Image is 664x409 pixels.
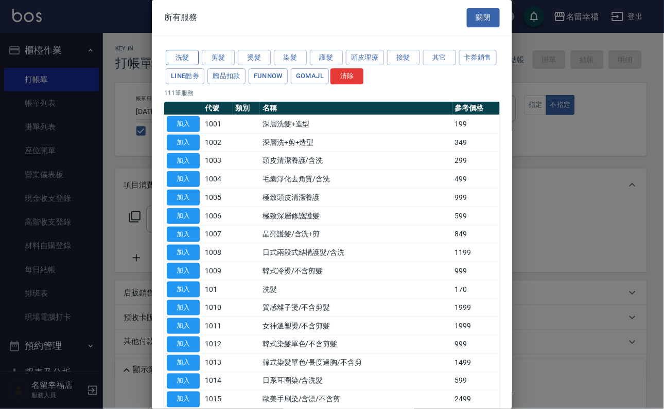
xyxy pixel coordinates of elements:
td: 1014 [202,372,233,391]
button: 加入 [167,171,200,187]
td: 299 [452,152,500,170]
button: 加入 [167,135,200,151]
button: 頭皮理療 [346,50,384,66]
button: 加入 [167,300,200,316]
td: 599 [452,207,500,225]
button: 加入 [167,282,200,298]
td: 1013 [202,354,233,372]
td: 日系耳圈染/含洗髮 [260,372,452,391]
td: 1999 [452,299,500,317]
button: FUNNOW [249,68,288,84]
button: 贈品扣款 [207,68,246,84]
button: 卡券銷售 [459,50,497,66]
td: 101 [202,280,233,299]
td: 深層洗髮+造型 [260,115,452,134]
button: 加入 [167,318,200,334]
button: 護髮 [310,50,343,66]
td: 日式兩段式結構護髮/含洗 [260,244,452,262]
button: 加入 [167,190,200,206]
td: 1005 [202,189,233,207]
button: 洗髮 [166,50,199,66]
td: 349 [452,133,500,152]
button: 加入 [167,208,200,224]
td: 1009 [202,262,233,281]
td: 999 [452,262,500,281]
td: 極致深層修護護髮 [260,207,452,225]
td: 女神溫塑燙/不含剪髮 [260,317,452,336]
td: 999 [452,189,500,207]
span: 所有服務 [164,12,197,23]
td: 599 [452,372,500,391]
button: 清除 [330,68,363,84]
td: 1003 [202,152,233,170]
td: 深層洗+剪+造型 [260,133,452,152]
button: 關閉 [467,8,500,27]
td: 頭皮清潔養護/含洗 [260,152,452,170]
td: 極致頭皮清潔養護 [260,189,452,207]
td: 1199 [452,244,500,262]
button: 其它 [423,50,456,66]
td: 1008 [202,244,233,262]
th: 參考價格 [452,102,500,115]
button: 加入 [167,337,200,352]
th: 類別 [233,102,260,115]
td: 1007 [202,225,233,244]
td: 1499 [452,354,500,372]
td: 1004 [202,170,233,189]
td: 韓式染髮單色/不含剪髮 [260,336,452,354]
td: 1012 [202,336,233,354]
td: 1999 [452,317,500,336]
th: 代號 [202,102,233,115]
button: GOMAJL [291,68,329,84]
td: 毛囊淨化去角質/含洗 [260,170,452,189]
button: 燙髮 [238,50,271,66]
td: 1010 [202,299,233,317]
button: 加入 [167,245,200,261]
td: 質感離子燙/不含剪髮 [260,299,452,317]
button: 加入 [167,116,200,132]
button: LINE酷券 [166,68,204,84]
button: 接髮 [387,50,420,66]
td: 1002 [202,133,233,152]
td: 499 [452,170,500,189]
td: 849 [452,225,500,244]
button: 加入 [167,355,200,371]
button: 加入 [167,374,200,389]
td: 999 [452,336,500,354]
td: 1001 [202,115,233,134]
button: 加入 [167,263,200,279]
button: 加入 [167,227,200,243]
td: 晶亮護髮/含洗+剪 [260,225,452,244]
td: 1011 [202,317,233,336]
td: 1015 [202,391,233,409]
td: 歐美手刷染/含漂/不含剪 [260,391,452,409]
p: 111 筆服務 [164,88,500,98]
button: 加入 [167,153,200,169]
button: 剪髮 [202,50,235,66]
button: 染髮 [274,50,307,66]
button: 加入 [167,392,200,407]
td: 洗髮 [260,280,452,299]
td: 韓式染髮單色/長度過胸/不含剪 [260,354,452,372]
td: 199 [452,115,500,134]
td: 韓式冷燙/不含剪髮 [260,262,452,281]
td: 1006 [202,207,233,225]
td: 170 [452,280,500,299]
td: 2499 [452,391,500,409]
th: 名稱 [260,102,452,115]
